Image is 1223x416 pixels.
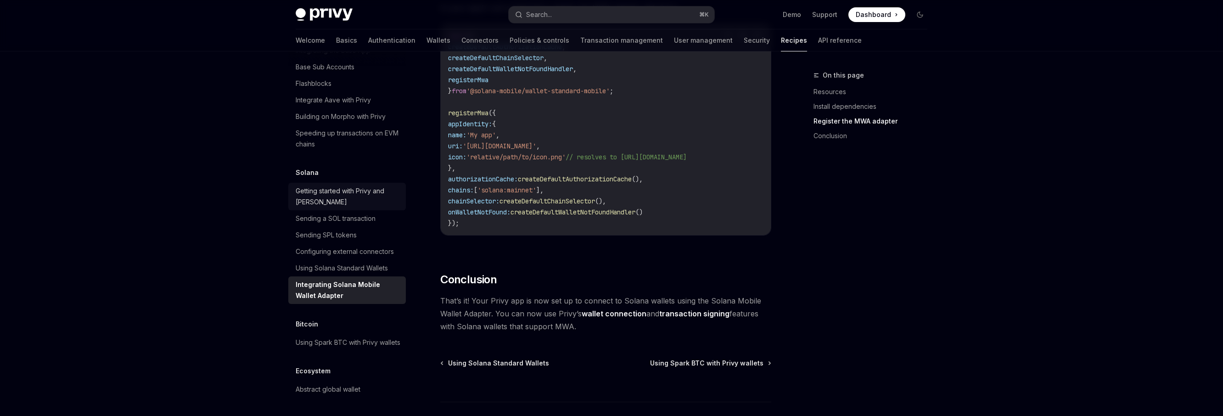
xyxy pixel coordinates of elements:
[496,131,499,139] span: ,
[288,260,406,276] a: Using Solana Standard Wallets
[813,84,935,99] a: Resources
[296,319,318,330] h5: Bitcoin
[818,29,862,51] a: API reference
[336,29,357,51] a: Basics
[610,87,613,95] span: ;
[650,359,763,368] span: Using Spark BTC with Privy wallets
[441,359,549,368] a: Using Solana Standard Wallets
[448,65,573,73] span: createDefaultWalletNotFoundHandler
[296,384,360,395] div: Abstract global wallet
[573,65,577,73] span: ,
[448,87,452,95] span: }
[536,142,540,150] span: ,
[296,29,325,51] a: Welcome
[448,208,511,216] span: onWalletNotFound:
[823,70,864,81] span: On this page
[288,125,406,152] a: Speeding up transactions on EVM chains
[440,294,771,333] span: That’s it! Your Privy app is now set up to connect to Solana wallets using the Solana Mobile Wall...
[440,272,497,287] span: Conclusion
[544,54,547,62] span: ,
[296,186,400,208] div: Getting started with Privy and [PERSON_NAME]
[848,7,905,22] a: Dashboard
[783,10,801,19] a: Demo
[488,109,496,117] span: ({
[463,142,536,150] span: '[URL][DOMAIN_NAME]'
[448,109,488,117] span: registerMwa
[461,29,499,51] a: Connectors
[288,227,406,243] a: Sending SPL tokens
[744,29,770,51] a: Security
[813,99,935,114] a: Install dependencies
[296,8,353,21] img: dark logo
[288,183,406,210] a: Getting started with Privy and [PERSON_NAME]
[288,276,406,304] a: Integrating Solana Mobile Wallet Adapter
[288,108,406,125] a: Building on Morpho with Privy
[448,120,492,128] span: appIdentity:
[511,208,635,216] span: createDefaultWalletNotFoundHandler
[856,10,891,19] span: Dashboard
[448,219,459,227] span: });
[296,246,394,257] div: Configuring external connectors
[368,29,415,51] a: Authentication
[296,365,331,377] h5: Ecosystem
[536,186,544,194] span: ],
[448,164,455,172] span: },
[426,29,450,51] a: Wallets
[580,29,663,51] a: Transaction management
[448,197,499,205] span: chainSelector:
[288,210,406,227] a: Sending a SOL transaction
[296,62,354,73] div: Base Sub Accounts
[518,175,632,183] span: createDefaultAuthorizationCache
[288,75,406,92] a: Flashblocks
[288,92,406,108] a: Integrate Aave with Privy
[452,87,466,95] span: from
[466,153,566,161] span: 'relative/path/to/icon.png'
[288,59,406,75] a: Base Sub Accounts
[499,197,595,205] span: createDefaultChainSelector
[448,131,466,139] span: name:
[812,10,837,19] a: Support
[288,334,406,351] a: Using Spark BTC with Privy wallets
[674,29,733,51] a: User management
[288,243,406,260] a: Configuring external connectors
[288,381,406,398] a: Abstract global wallet
[526,9,552,20] div: Search...
[296,78,331,89] div: Flashblocks
[466,87,610,95] span: '@solana-mobile/wallet-standard-mobile'
[448,54,544,62] span: createDefaultChainSelector
[659,309,729,319] a: transaction signing
[448,186,474,194] span: chains:
[477,186,536,194] span: 'solana:mainnet'
[913,7,927,22] button: Toggle dark mode
[448,142,463,150] span: uri:
[509,6,714,23] button: Search...⌘K
[595,197,606,205] span: (),
[296,95,371,106] div: Integrate Aave with Privy
[650,359,770,368] a: Using Spark BTC with Privy wallets
[448,359,549,368] span: Using Solana Standard Wallets
[632,175,643,183] span: (),
[781,29,807,51] a: Recipes
[296,213,376,224] div: Sending a SOL transaction
[296,111,386,122] div: Building on Morpho with Privy
[296,128,400,150] div: Speeding up transactions on EVM chains
[296,279,400,301] div: Integrating Solana Mobile Wallet Adapter
[813,114,935,129] a: Register the MWA adapter
[510,29,569,51] a: Policies & controls
[466,131,496,139] span: 'My app'
[448,175,518,183] span: authorizationCache:
[474,186,477,194] span: [
[813,129,935,143] a: Conclusion
[448,76,488,84] span: registerMwa
[582,309,646,319] a: wallet connection
[699,11,709,18] span: ⌘ K
[296,263,388,274] div: Using Solana Standard Wallets
[296,337,400,348] div: Using Spark BTC with Privy wallets
[635,208,643,216] span: ()
[492,120,496,128] span: {
[448,153,466,161] span: icon:
[296,230,357,241] div: Sending SPL tokens
[296,167,319,178] h5: Solana
[566,153,687,161] span: // resolves to [URL][DOMAIN_NAME]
